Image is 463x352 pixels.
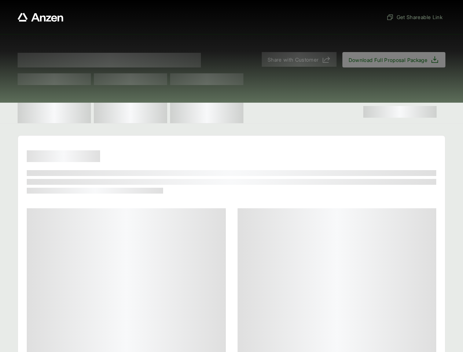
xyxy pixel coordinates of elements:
span: Share with Customer [268,56,319,63]
button: Get Shareable Link [383,10,445,24]
span: Test [170,73,243,85]
span: Get Shareable Link [386,13,442,21]
a: Anzen website [18,13,63,22]
span: Test [94,73,167,85]
span: Proposal for [18,53,201,67]
span: Test [18,73,91,85]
